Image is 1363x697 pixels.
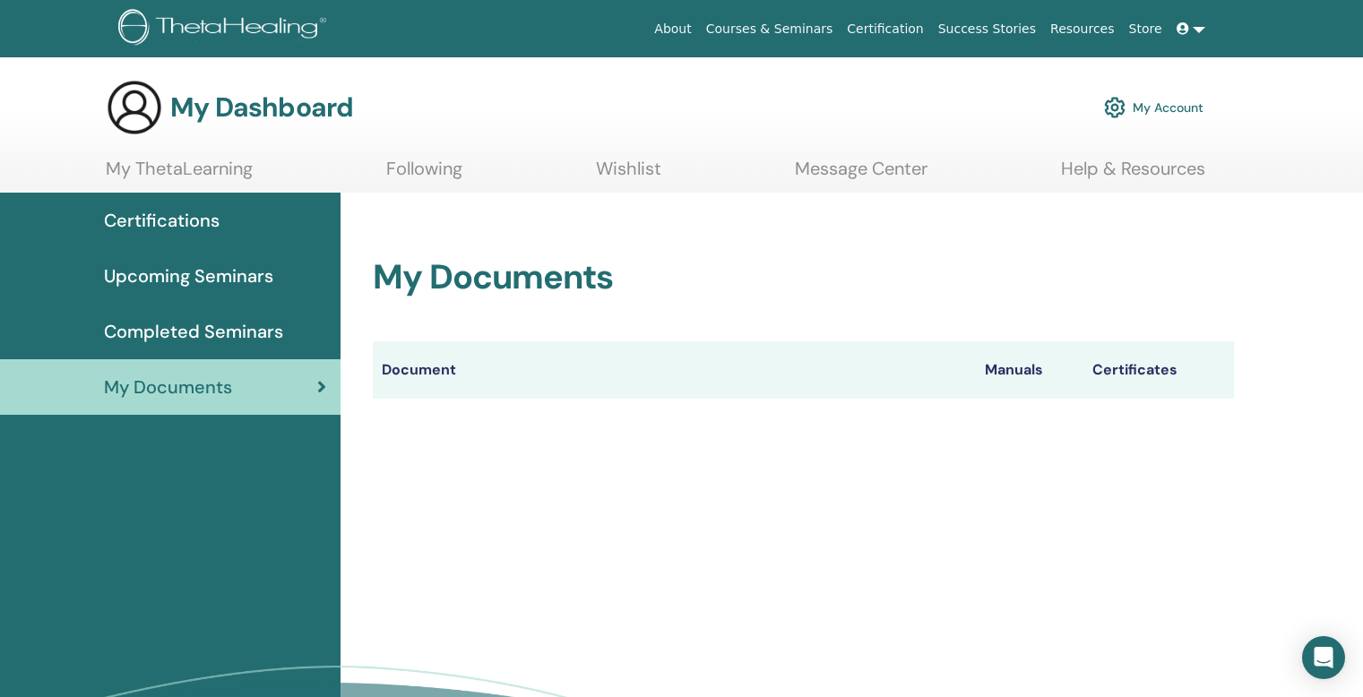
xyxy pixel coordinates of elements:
[647,13,698,46] a: About
[104,374,232,400] span: My Documents
[1302,636,1345,679] div: Open Intercom Messenger
[1061,158,1205,193] a: Help & Resources
[373,257,1234,298] h2: My Documents
[1104,88,1203,127] a: My Account
[931,13,1043,46] a: Success Stories
[1043,13,1122,46] a: Resources
[1122,13,1169,46] a: Store
[106,79,163,136] img: generic-user-icon.jpg
[118,9,332,49] img: logo.png
[976,341,1083,399] th: Manuals
[373,341,976,399] th: Document
[840,13,930,46] a: Certification
[1104,92,1126,123] img: cog.svg
[104,262,273,289] span: Upcoming Seminars
[106,158,253,193] a: My ThetaLearning
[1083,341,1234,399] th: Certificates
[795,158,927,193] a: Message Center
[104,318,283,345] span: Completed Seminars
[104,207,220,234] span: Certifications
[170,91,353,124] h3: My Dashboard
[386,158,462,193] a: Following
[596,158,661,193] a: Wishlist
[699,13,841,46] a: Courses & Seminars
